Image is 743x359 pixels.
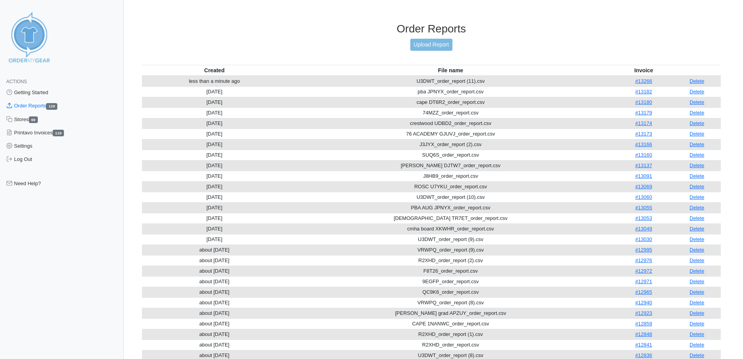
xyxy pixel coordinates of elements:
td: cape DT6R2_order_report.csv [287,97,614,107]
a: Delete [690,163,704,168]
td: U3DWT_order_report (11).csv [287,76,614,87]
td: [PERSON_NAME] DJTW7_order_report.csv [287,160,614,171]
a: #13180 [635,99,652,105]
td: R2XHD_order_report.csv [287,339,614,350]
a: Delete [690,141,704,147]
a: Delete [690,331,704,337]
td: [PERSON_NAME] grad APZUY_order_report.csv [287,308,614,318]
a: Delete [690,205,704,211]
a: #13053 [635,215,652,221]
a: Delete [690,321,704,327]
a: Delete [690,110,704,116]
th: File name [287,65,614,76]
a: #13174 [635,120,652,126]
td: about [DATE] [142,255,287,266]
a: #13049 [635,226,652,232]
span: 119 [53,130,64,136]
a: #13091 [635,173,652,179]
td: J3JYX_order_report (2).csv [287,139,614,150]
a: Delete [690,257,704,263]
a: #12965 [635,289,652,295]
td: R2XHD_order_report (2).csv [287,255,614,266]
span: 119 [46,103,57,110]
td: 76 ACADEMY GJUVJ_order_report.csv [287,129,614,139]
a: #13069 [635,184,652,189]
a: #12995 [635,247,652,253]
td: PBA AUG JPNYX_order_report.csv [287,202,614,213]
a: #13182 [635,89,652,95]
a: Delete [690,289,704,295]
td: about [DATE] [142,339,287,350]
td: R2XHD_order_report (1).csv [287,329,614,339]
a: Delete [690,184,704,189]
a: Delete [690,247,704,253]
a: #12940 [635,300,652,305]
a: Delete [690,279,704,284]
a: #12971 [635,279,652,284]
td: VRWPQ_order_report (8).csv [287,297,614,308]
a: Delete [690,120,704,126]
td: 74MZZ_order_report.csv [287,107,614,118]
a: Delete [690,78,704,84]
td: [DATE] [142,118,287,129]
a: #12848 [635,331,652,337]
td: [DATE] [142,129,287,139]
a: Delete [690,89,704,95]
a: #12923 [635,310,652,316]
a: #13166 [635,141,652,147]
td: [DATE] [142,213,287,223]
th: Invoice [614,65,673,76]
a: Delete [690,99,704,105]
a: #13030 [635,236,652,242]
td: about [DATE] [142,245,287,255]
td: less than a minute ago [142,76,287,87]
td: [DATE] [142,234,287,245]
td: [DATE] [142,107,287,118]
td: about [DATE] [142,329,287,339]
a: Delete [690,173,704,179]
td: 9EGFP_order_report.csv [287,276,614,287]
a: Delete [690,215,704,221]
td: F8T26_order_report.csv [287,266,614,276]
td: U3DWT_order_report (10).csv [287,192,614,202]
h3: Order Reports [142,22,721,36]
td: [DATE] [142,139,287,150]
td: [DATE] [142,150,287,160]
a: #13179 [635,110,652,116]
td: CAPE 1NANWC_order_report.csv [287,318,614,329]
td: about [DATE] [142,266,287,276]
a: Delete [690,226,704,232]
a: #13160 [635,152,652,158]
a: Delete [690,310,704,316]
td: [DATE] [142,160,287,171]
td: cmha board XKWHR_order_report.csv [287,223,614,234]
a: #12859 [635,321,652,327]
td: about [DATE] [142,308,287,318]
td: [DEMOGRAPHIC_DATA] TR7ET_order_report.csv [287,213,614,223]
a: Delete [690,131,704,137]
a: Upload Report [410,39,452,51]
a: #12972 [635,268,652,274]
td: pba JPNYX_order_report.csv [287,86,614,97]
a: #12836 [635,352,652,358]
td: SUQ6S_order_report.csv [287,150,614,160]
a: #12976 [635,257,652,263]
td: about [DATE] [142,297,287,308]
td: about [DATE] [142,276,287,287]
td: QC9K6_order_report.csv [287,287,614,297]
a: #13173 [635,131,652,137]
td: crestwood UDBD2_order_report.csv [287,118,614,129]
a: Delete [690,194,704,200]
a: #12841 [635,342,652,348]
th: Created [142,65,287,76]
a: #13137 [635,163,652,168]
td: [DATE] [142,97,287,107]
a: Delete [690,300,704,305]
td: about [DATE] [142,318,287,329]
a: Delete [690,342,704,348]
a: Delete [690,268,704,274]
span: Actions [6,79,27,84]
td: [DATE] [142,202,287,213]
td: about [DATE] [142,287,287,297]
td: J8HB9_order_report.csv [287,171,614,181]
